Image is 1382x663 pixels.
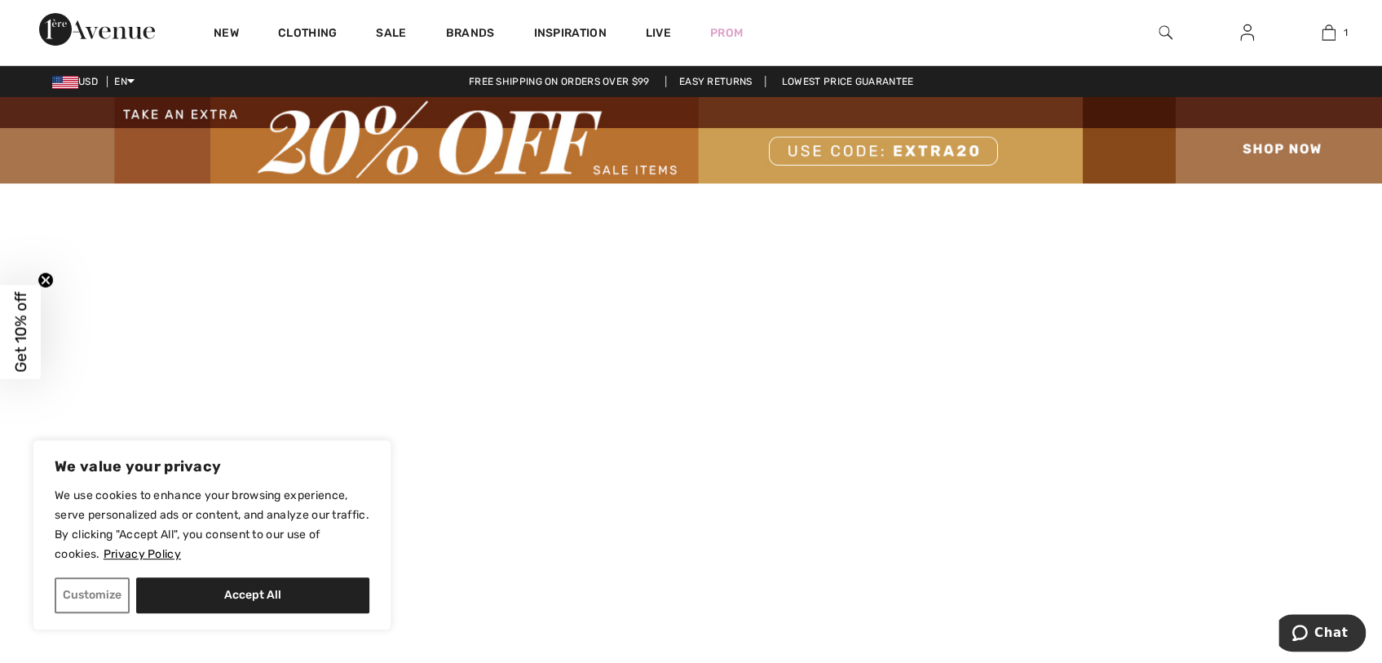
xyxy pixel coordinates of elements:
button: Close teaser [38,272,54,288]
span: Inspiration [533,26,606,43]
a: Free shipping on orders over $99 [456,76,663,87]
a: Lowest Price Guarantee [769,76,927,87]
img: US Dollar [52,76,78,89]
button: Accept All [136,577,369,613]
p: We use cookies to enhance your browsing experience, serve personalized ads or content, and analyz... [55,486,369,564]
a: New [214,26,239,43]
p: We value your privacy [55,457,369,476]
a: Prom [710,24,743,42]
iframe: Opens a widget where you can chat to one of our agents [1278,614,1366,655]
a: Brands [446,26,495,43]
img: My Info [1240,23,1254,42]
a: Sign In [1227,23,1267,43]
img: My Bag [1322,23,1336,42]
a: 1 [1288,23,1368,42]
span: 1 [1344,25,1348,40]
div: We value your privacy [33,440,391,630]
span: USD [52,76,104,87]
img: 1ère Avenue [39,13,155,46]
a: Live [646,24,671,42]
span: EN [114,76,135,87]
a: Clothing [278,26,337,43]
span: Get 10% off [11,291,30,372]
a: Privacy Policy [103,546,182,562]
button: Customize [55,577,130,613]
a: Sale [376,26,406,43]
a: Easy Returns [665,76,766,87]
img: search the website [1159,23,1172,42]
